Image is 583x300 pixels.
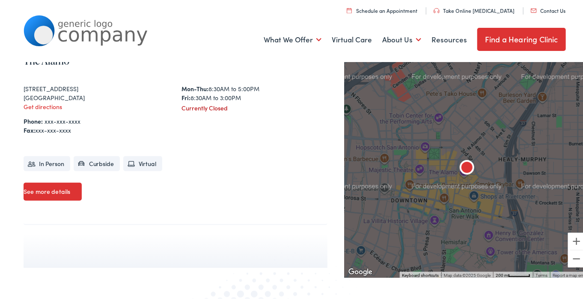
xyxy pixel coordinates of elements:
[434,6,440,12] img: utility icon
[402,271,439,277] button: Keyboard shortcuts
[24,115,43,124] strong: Phone:
[434,5,515,12] a: Take Online [MEDICAL_DATA]
[431,22,467,54] a: Resources
[477,26,566,49] a: Find a Hearing Clinic
[347,6,352,12] img: utility icon
[493,270,533,276] button: Map Scale: 200 m per 48 pixels
[181,102,327,111] div: Currently Closed
[181,92,190,100] strong: Fri:
[382,22,421,54] a: About Us
[531,5,565,12] a: Contact Us
[74,154,120,169] li: Curbside
[181,83,327,101] div: 8:30AM to 5:00PM 8:30AM to 3:00PM
[496,271,508,276] span: 200 m
[531,7,537,11] img: utility icon
[24,92,170,101] div: [GEOGRAPHIC_DATA]
[347,5,417,12] a: Schedule an Appointment
[24,101,62,109] a: Get directions
[24,124,327,133] div: xxx-xxx-xxxx
[24,124,35,133] strong: Fax:
[24,154,70,169] li: In Person
[457,157,477,177] div: The Alamo
[24,83,170,92] div: [STREET_ADDRESS]
[181,83,208,91] strong: Mon-Thu:
[535,271,547,276] a: Terms (opens in new tab)
[45,115,80,124] a: xxx-xxx-xxxx
[24,181,82,199] a: See more details
[444,271,491,276] span: Map data ©2025 Google
[332,22,372,54] a: Virtual Care
[123,154,162,169] li: Virtual
[264,22,321,54] a: What We Offer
